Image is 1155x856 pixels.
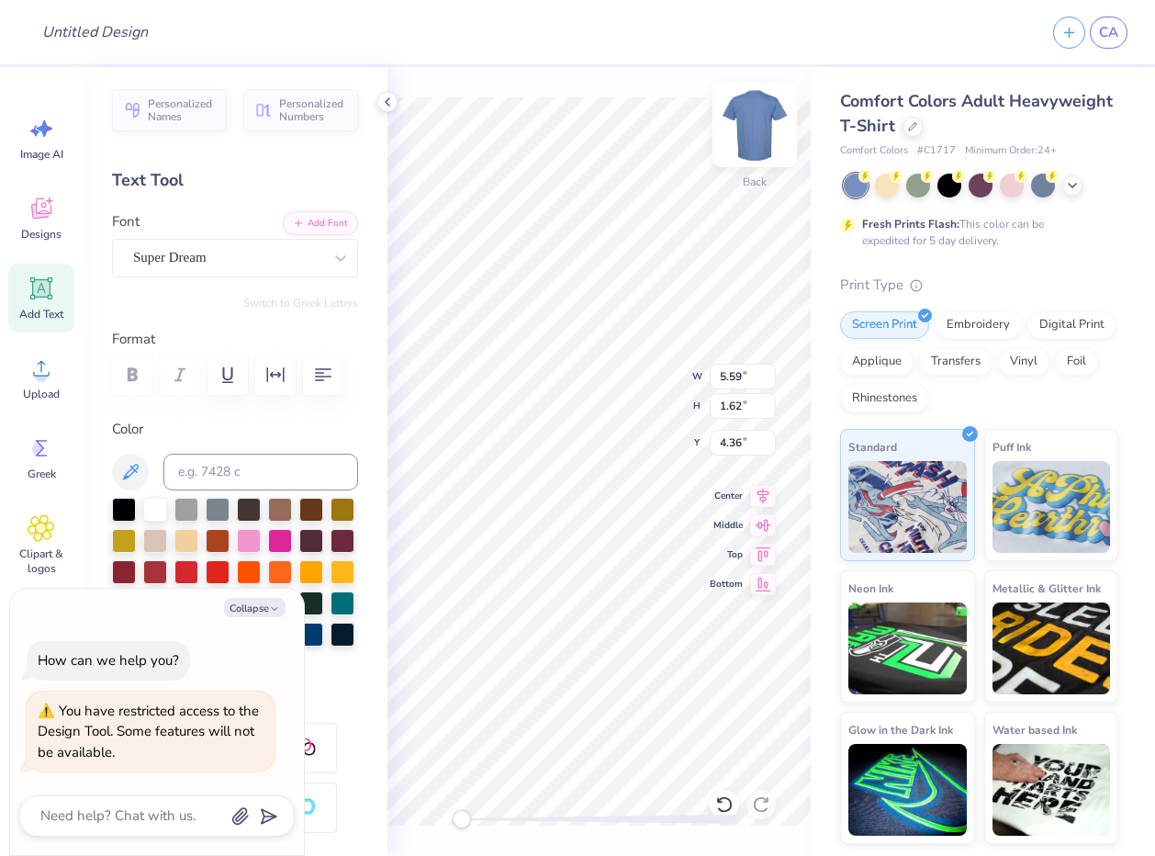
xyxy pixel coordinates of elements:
span: Standard [848,437,897,456]
input: e.g. 7428 c [163,454,358,490]
label: Font [112,211,140,232]
div: Foil [1055,348,1098,376]
span: Water based Ink [992,720,1077,739]
span: # C1717 [917,143,956,159]
img: Standard [848,461,967,553]
img: Water based Ink [992,744,1111,836]
img: Back [718,88,791,162]
span: Neon Ink [848,579,893,598]
span: Personalized Names [148,97,216,123]
span: Center [710,489,743,503]
img: Neon Ink [848,603,967,694]
div: Applique [840,348,914,376]
strong: Fresh Prints Flash: [862,217,959,231]
img: Glow in the Dark Ink [848,744,967,836]
div: Accessibility label [453,810,471,828]
span: Comfort Colors Adult Heavyweight T-Shirt [840,90,1113,137]
span: Personalized Numbers [279,97,347,123]
div: Transfers [919,348,992,376]
span: Middle [710,518,743,533]
div: How can we help you? [38,651,179,670]
div: Vinyl [998,348,1049,376]
div: Text Tool [112,168,358,193]
span: Bottom [710,577,743,591]
img: Puff Ink [992,461,1111,553]
div: Embroidery [935,311,1022,339]
label: Color [112,419,358,440]
img: Metallic & Glitter Ink [992,603,1111,694]
span: Minimum Order: 24 + [965,143,1057,159]
div: Digital Print [1027,311,1116,339]
button: Switch to Greek Letters [243,296,358,310]
button: Personalized Names [112,89,227,131]
div: Print Type [840,275,1118,296]
span: Image AI [20,147,63,162]
span: Clipart & logos [11,546,72,576]
span: Comfort Colors [840,143,908,159]
span: Designs [21,227,62,242]
span: Upload [23,387,60,401]
div: Rhinestones [840,385,929,412]
input: Untitled Design [28,14,163,51]
a: CA [1090,17,1127,49]
div: You have restricted access to the Design Tool. Some features will not be available. [38,702,259,761]
div: This color can be expedited for 5 day delivery. [862,216,1088,249]
span: CA [1099,22,1118,43]
span: Add Text [19,307,63,321]
button: Personalized Numbers [243,89,358,131]
label: Format [112,329,358,350]
span: Glow in the Dark Ink [848,720,953,739]
button: Collapse [224,598,286,617]
span: Greek [28,467,56,481]
span: Top [710,547,743,562]
span: Puff Ink [992,437,1031,456]
div: Screen Print [840,311,929,339]
span: Metallic & Glitter Ink [992,579,1101,598]
div: Back [743,174,767,190]
button: Add Font [283,211,358,235]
